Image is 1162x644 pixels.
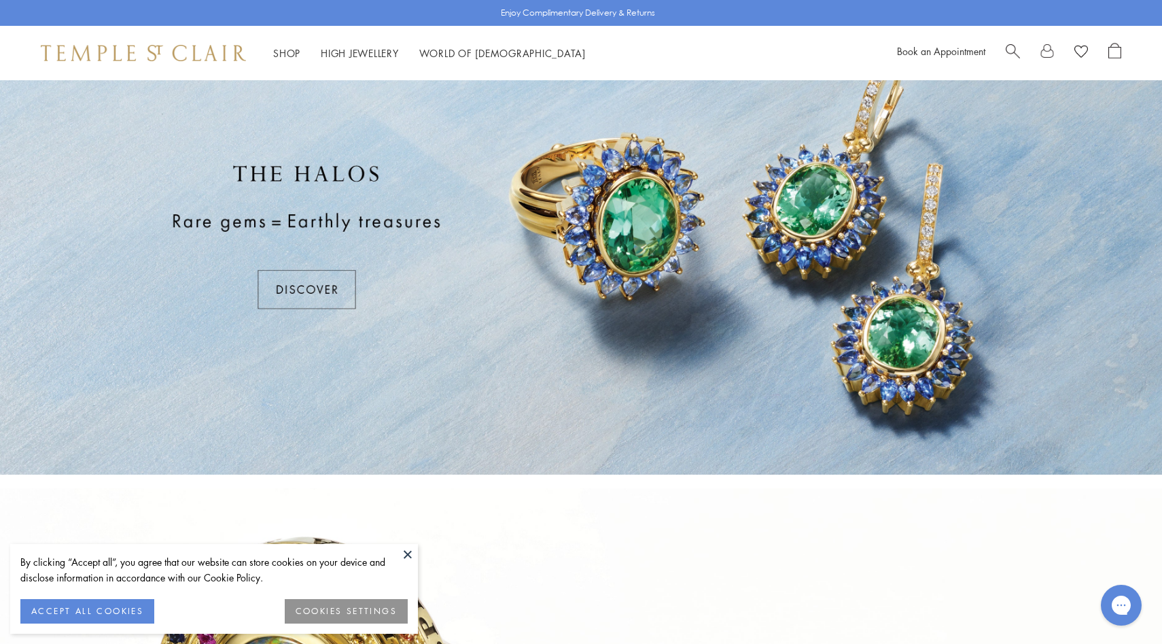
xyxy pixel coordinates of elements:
[1108,43,1121,63] a: Open Shopping Bag
[1094,580,1148,630] iframe: Gorgias live chat messenger
[897,44,985,58] a: Book an Appointment
[419,46,586,60] a: World of [DEMOGRAPHIC_DATA]World of [DEMOGRAPHIC_DATA]
[1006,43,1020,63] a: Search
[273,45,586,62] nav: Main navigation
[273,46,300,60] a: ShopShop
[20,599,154,624] button: ACCEPT ALL COOKIES
[20,554,408,586] div: By clicking “Accept all”, you agree that our website can store cookies on your device and disclos...
[285,599,408,624] button: COOKIES SETTINGS
[1074,43,1088,63] a: View Wishlist
[501,6,655,20] p: Enjoy Complimentary Delivery & Returns
[41,45,246,61] img: Temple St. Clair
[321,46,399,60] a: High JewelleryHigh Jewellery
